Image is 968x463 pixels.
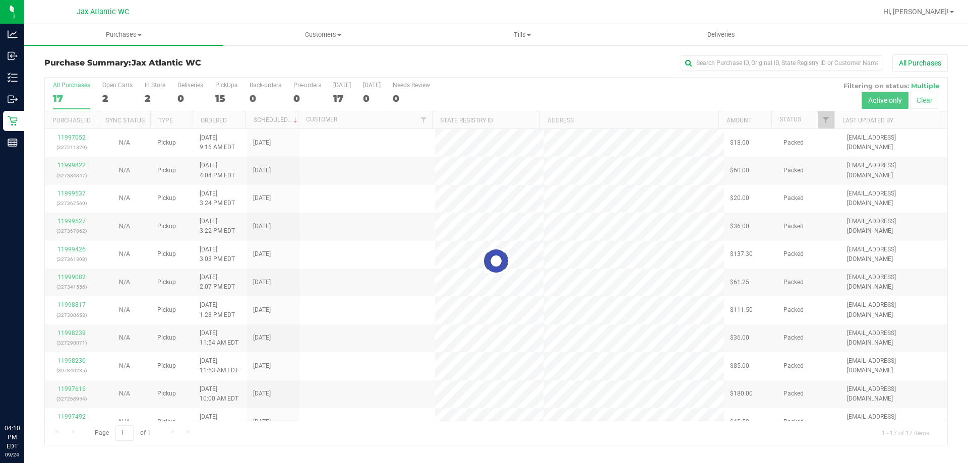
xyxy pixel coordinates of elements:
[24,30,223,39] span: Purchases
[8,116,18,126] inline-svg: Retail
[8,73,18,83] inline-svg: Inventory
[8,51,18,61] inline-svg: Inbound
[694,30,749,39] span: Deliveries
[622,24,821,45] a: Deliveries
[132,58,201,68] span: Jax Atlantic WC
[423,30,621,39] span: Tills
[44,58,345,68] h3: Purchase Summary:
[223,24,422,45] a: Customers
[883,8,949,16] span: Hi, [PERSON_NAME]!
[10,382,40,413] iframe: Resource center
[224,30,422,39] span: Customers
[8,94,18,104] inline-svg: Outbound
[5,424,20,451] p: 04:10 PM EDT
[8,138,18,148] inline-svg: Reports
[681,55,882,71] input: Search Purchase ID, Original ID, State Registry ID or Customer Name...
[24,24,223,45] a: Purchases
[77,8,129,16] span: Jax Atlantic WC
[422,24,622,45] a: Tills
[5,451,20,458] p: 09/24
[892,54,948,72] button: All Purchases
[8,29,18,39] inline-svg: Analytics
